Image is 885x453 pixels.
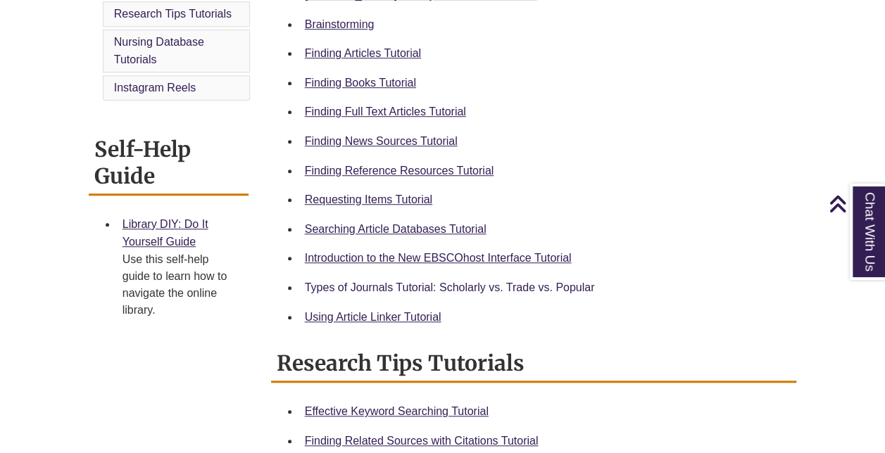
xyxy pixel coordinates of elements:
div: Use this self-help guide to learn how to navigate the online library. [123,251,237,319]
a: Finding Articles Tutorial [305,47,421,59]
a: Finding Books Tutorial [305,77,416,89]
a: Library DIY: Do It Yourself Guide [123,218,208,248]
a: Finding Full Text Articles Tutorial [305,106,466,117]
a: Nursing Database Tutorials [114,36,204,66]
a: Research Tips Tutorials [114,8,232,20]
a: Brainstorming [305,18,375,30]
a: Using Article Linker Tutorial [305,311,441,323]
a: Requesting Items Tutorial [305,193,432,205]
a: Introduction to the New EBSCOhost Interface Tutorial [305,252,572,264]
a: Instagram Reels [114,82,196,94]
a: Finding Related Sources with Citations Tutorial [305,435,539,447]
a: Finding News Sources Tutorial [305,135,458,147]
a: Back to Top [829,194,881,213]
a: Searching Article Databases Tutorial [305,223,487,235]
h2: Self-Help Guide [89,132,249,196]
h2: Research Tips Tutorials [271,345,797,383]
a: Effective Keyword Searching Tutorial [305,405,489,417]
a: Types of Journals Tutorial: Scholarly vs. Trade vs. Popular [305,281,595,293]
a: Finding Reference Resources Tutorial [305,165,494,177]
